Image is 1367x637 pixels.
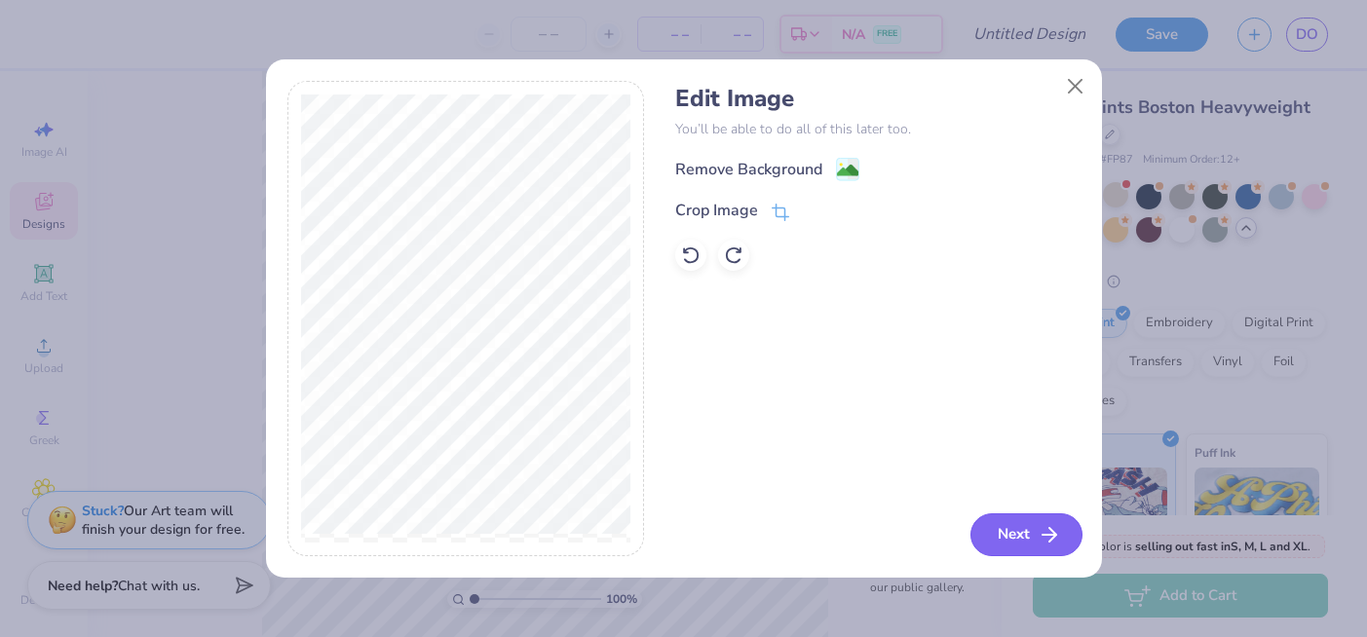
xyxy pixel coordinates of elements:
[675,158,822,181] div: Remove Background
[675,85,1080,113] h4: Edit Image
[675,119,1080,139] p: You’ll be able to do all of this later too.
[970,513,1082,556] button: Next
[1056,67,1093,104] button: Close
[675,199,758,222] div: Crop Image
